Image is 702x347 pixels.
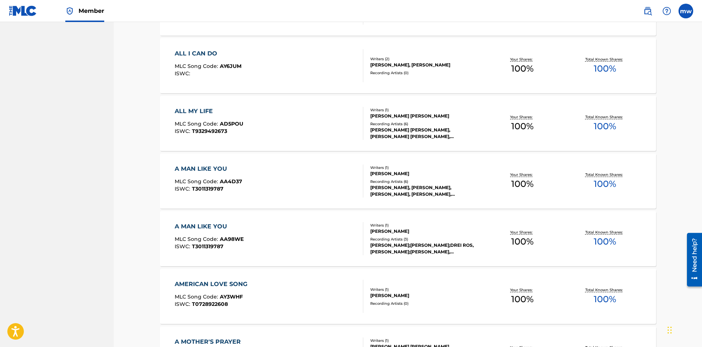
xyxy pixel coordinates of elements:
span: AY6JUM [220,63,241,69]
span: 100 % [511,293,534,306]
span: ISWC : [175,185,192,192]
span: AA98WE [220,236,244,242]
span: T9329492673 [192,128,227,134]
iframe: Resource Center [681,230,702,289]
iframe: Chat Widget [665,312,702,347]
img: help [662,7,671,15]
div: Writers ( 1 ) [370,338,481,343]
p: Your Shares: [510,287,534,293]
span: 100 % [594,62,616,75]
a: ALL MY LIFEMLC Song Code:AD5POUISWC:T9329492673Writers (1)[PERSON_NAME] [PERSON_NAME]Recording Ar... [160,96,656,151]
div: Recording Artists ( 6 ) [370,179,481,184]
span: T3011319787 [192,243,223,250]
a: AMERICAN LOVE SONGMLC Song Code:AY3WHFISWC:T0728922608Writers (1)[PERSON_NAME]Recording Artists (... [160,269,656,324]
span: 100 % [511,235,534,248]
span: ISWC : [175,243,192,250]
span: ISWC : [175,301,192,307]
p: Total Known Shares: [585,287,625,293]
span: ISWC : [175,70,192,77]
a: ALL I CAN DOMLC Song Code:AY6JUMISWC:Writers (2)[PERSON_NAME], [PERSON_NAME]Recording Artists (0)... [160,38,656,93]
div: Writers ( 2 ) [370,56,481,62]
a: A MAN LIKE YOUMLC Song Code:AA98WEISWC:T3011319787Writers (1)[PERSON_NAME]Recording Artists (3)[P... [160,211,656,266]
span: 100 % [594,293,616,306]
div: A MAN LIKE YOU [175,165,242,173]
div: A MOTHER'S PRAYER [175,337,244,346]
div: [PERSON_NAME], [PERSON_NAME], [PERSON_NAME], [PERSON_NAME], [PERSON_NAME] [370,184,481,198]
p: Your Shares: [510,229,534,235]
img: MLC Logo [9,6,37,16]
div: [PERSON_NAME];[PERSON_NAME];DREI ROS, [PERSON_NAME];[PERSON_NAME], [PERSON_NAME] [370,242,481,255]
div: Writers ( 1 ) [370,287,481,292]
span: 100 % [511,177,534,191]
span: MLC Song Code : [175,236,220,242]
div: [PERSON_NAME] [PERSON_NAME], [PERSON_NAME] [PERSON_NAME], [PERSON_NAME] [PERSON_NAME], [PERSON_NA... [370,127,481,140]
span: MLC Song Code : [175,120,220,127]
div: [PERSON_NAME], [PERSON_NAME] [370,62,481,68]
span: AD5POU [220,120,243,127]
span: 100 % [511,120,534,133]
p: Total Known Shares: [585,229,625,235]
span: T3011319787 [192,185,223,192]
span: 100 % [594,120,616,133]
div: Writers ( 1 ) [370,165,481,170]
div: Recording Artists ( 0 ) [370,301,481,306]
span: T0728922608 [192,301,228,307]
img: search [643,7,652,15]
p: Total Known Shares: [585,114,625,120]
div: [PERSON_NAME] [PERSON_NAME] [370,113,481,119]
div: [PERSON_NAME] [370,170,481,177]
p: Your Shares: [510,114,534,120]
span: Member [79,7,104,15]
span: MLC Song Code : [175,178,220,185]
div: Writers ( 1 ) [370,223,481,228]
img: Top Rightsholder [65,7,74,15]
div: [PERSON_NAME] [370,228,481,235]
span: 100 % [594,177,616,191]
div: Writers ( 1 ) [370,107,481,113]
span: AY3WHF [220,293,243,300]
div: ALL I CAN DO [175,49,241,58]
p: Total Known Shares: [585,57,625,62]
div: Drag [668,319,672,341]
p: Total Known Shares: [585,172,625,177]
a: A MAN LIKE YOUMLC Song Code:AA4D37ISWC:T3011319787Writers (1)[PERSON_NAME]Recording Artists (6)[P... [160,153,656,209]
div: Help [659,4,674,18]
div: A MAN LIKE YOU [175,222,244,231]
span: AA4D37 [220,178,242,185]
p: Your Shares: [510,172,534,177]
span: 100 % [511,62,534,75]
span: 100 % [594,235,616,248]
span: ISWC : [175,128,192,134]
div: Recording Artists ( 6 ) [370,121,481,127]
p: Your Shares: [510,57,534,62]
span: MLC Song Code : [175,63,220,69]
div: AMERICAN LOVE SONG [175,280,251,289]
a: Public Search [640,4,655,18]
span: MLC Song Code : [175,293,220,300]
div: User Menu [679,4,693,18]
div: ALL MY LIFE [175,107,243,116]
div: Recording Artists ( 0 ) [370,70,481,76]
div: Recording Artists ( 3 ) [370,236,481,242]
div: [PERSON_NAME] [370,292,481,299]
